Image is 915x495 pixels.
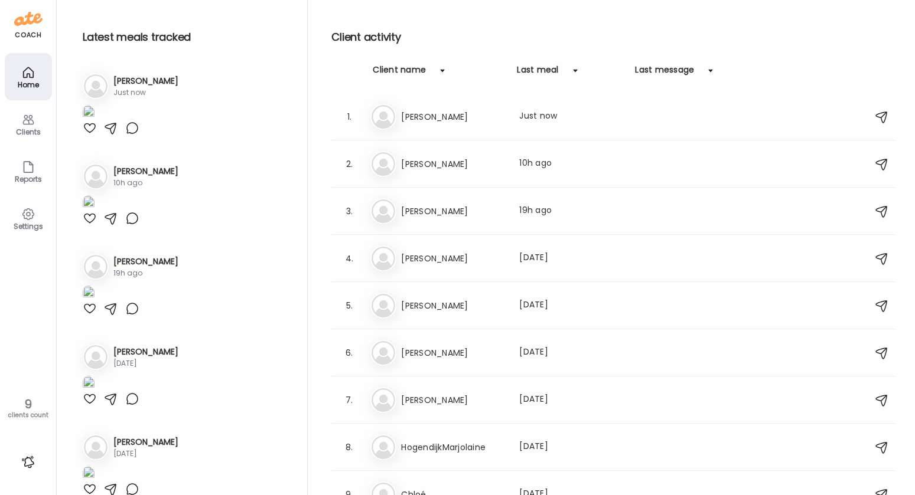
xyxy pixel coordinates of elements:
[83,105,95,121] img: images%2F6RTo9FeLZ8fDTsS22F2qmNEnnhp1%2Fh4UGHdnMKbh1ONlcSgIU%2F8NRxXQuF2Acb1rxDeLsV_1080
[342,346,356,360] div: 6.
[84,255,108,278] img: bg-avatar-default.svg
[15,30,41,40] div: coach
[83,466,95,482] img: images%2FTZC6QohsI7OQrYGcjKTqWFnreQl2%2FDNWDvmim9c0QQvkdveKI%2Ff5wSy149KV2mUgWymv0S_1080
[372,294,395,317] img: bg-avatar-default.svg
[519,346,623,360] div: [DATE]
[342,393,356,407] div: 7.
[113,358,178,369] div: [DATE]
[113,178,178,188] div: 10h ago
[635,64,694,83] div: Last message
[372,435,395,459] img: bg-avatar-default.svg
[7,222,50,230] div: Settings
[342,204,356,218] div: 3.
[84,345,108,369] img: bg-avatar-default.svg
[372,152,395,176] img: bg-avatar-default.svg
[401,346,505,360] h3: [PERSON_NAME]
[372,199,395,223] img: bg-avatar-default.svg
[113,346,178,358] h3: [PERSON_NAME]
[7,128,50,136] div: Clients
[4,397,52,411] div: 9
[14,9,43,28] img: ate
[113,448,178,459] div: [DATE]
[113,436,178,448] h3: [PERSON_NAME]
[7,81,50,88] div: Home
[517,64,558,83] div: Last meal
[519,110,623,124] div: Just now
[401,393,505,407] h3: [PERSON_NAME]
[84,74,108,98] img: bg-avatar-default.svg
[84,435,108,459] img: bg-avatar-default.svg
[519,440,623,454] div: [DATE]
[519,299,623,313] div: [DATE]
[113,165,178,178] h3: [PERSON_NAME]
[401,157,505,171] h3: [PERSON_NAME]
[519,393,623,407] div: [DATE]
[372,247,395,270] img: bg-avatar-default.svg
[342,440,356,454] div: 8.
[83,286,95,301] img: images%2FnvWxuXTXzxRcyFaUCMyhPOK0x0o1%2FlQFKognMwEWmTlo4eijr%2FznyvCjItQcc58jv6R1u8_1080
[342,299,356,313] div: 5.
[342,157,356,171] div: 2.
[519,204,623,218] div: 19h ago
[401,110,505,124] h3: [PERSON_NAME]
[83,376,95,392] img: images%2F2qX6n007gbOGR2YXXRjPCeeS3CG3%2F6985RfzwEk0oPbB01bub%2FJYvBsLUylzFytIq94YwX_1080
[372,105,395,129] img: bg-avatar-default.svg
[84,165,108,188] img: bg-avatar-default.svg
[373,64,426,83] div: Client name
[4,411,52,419] div: clients count
[401,440,505,454] h3: HogendijkMarjolaine
[331,28,896,46] h2: Client activity
[342,251,356,265] div: 4.
[372,388,395,412] img: bg-avatar-default.svg
[113,75,178,87] h3: [PERSON_NAME]
[372,341,395,365] img: bg-avatar-default.svg
[83,28,288,46] h2: Latest meals tracked
[519,251,623,265] div: [DATE]
[83,195,95,211] img: images%2F8YyLNAJlATfn9AbeikPVGfm74k03%2FAVBBaHtyGjqQzMBZKSCR%2FBJsicypVXFvidb7vxDDf_1080
[401,299,505,313] h3: [PERSON_NAME]
[342,110,356,124] div: 1.
[7,175,50,183] div: Reports
[113,255,178,268] h3: [PERSON_NAME]
[519,157,623,171] div: 10h ago
[401,251,505,265] h3: [PERSON_NAME]
[113,87,178,98] div: Just now
[113,268,178,278] div: 19h ago
[401,204,505,218] h3: [PERSON_NAME]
